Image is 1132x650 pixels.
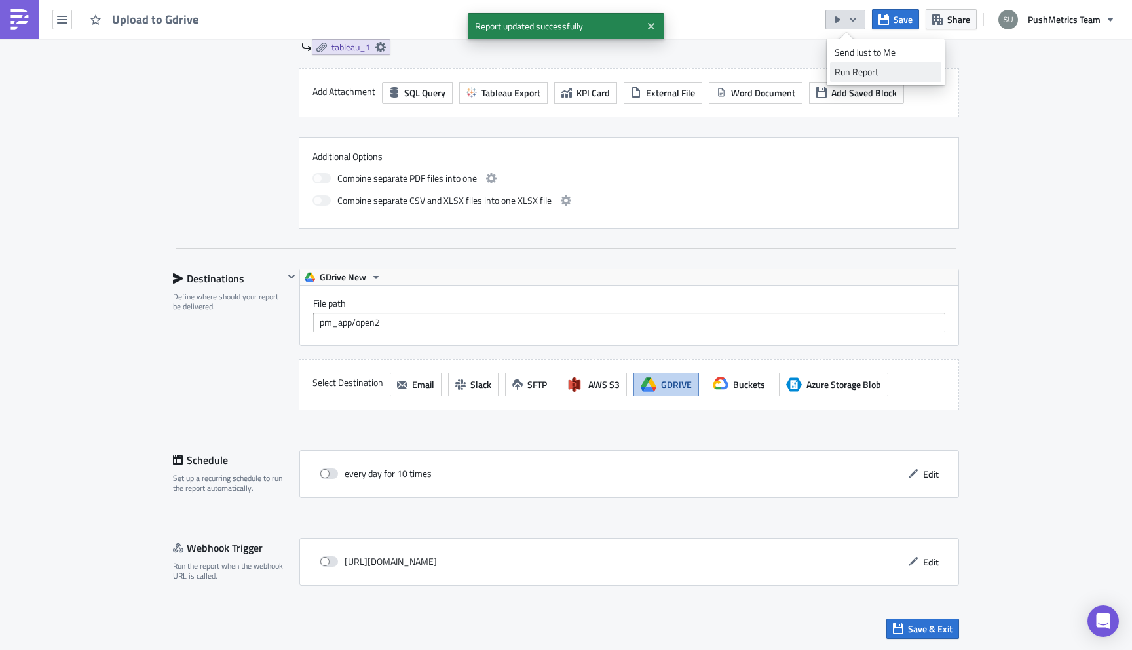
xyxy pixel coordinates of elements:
[588,377,620,391] span: AWS S3
[731,86,795,100] span: Word Document
[809,82,904,104] button: Add Saved Block
[997,9,1019,31] img: Avatar
[337,170,477,186] span: Combine separate PDF files into one
[173,538,299,558] div: Webhook Trigger
[923,555,939,569] span: Edit
[1028,12,1101,26] span: PushMetrics Team
[173,473,291,493] div: Set up a recurring schedule to run the report automatically.
[901,464,945,484] button: Edit
[661,377,692,391] span: GDRIVE
[312,373,383,392] label: Select Destination
[908,622,953,636] span: Save & Exit
[923,467,939,481] span: Edit
[390,373,442,396] button: Email
[173,561,291,581] div: Run the report when the webhook URL is called.
[806,377,881,391] span: Azure Storage Blob
[576,86,610,100] span: KPI Card
[481,86,540,100] span: Tableau Export
[173,292,284,312] div: Define where should your report be delivered.
[404,86,445,100] span: SQL Query
[470,377,491,391] span: Slack
[990,5,1122,34] button: PushMetrics Team
[835,66,937,79] div: Run Report
[947,12,970,26] span: Share
[901,552,945,572] button: Edit
[505,373,554,396] button: SFTP
[1087,605,1119,637] div: Open Intercom Messenger
[894,12,913,26] span: Save
[835,46,937,59] div: Send Just to Me
[320,269,366,285] span: GDrive New
[468,13,641,39] span: Report updated successfully
[733,377,765,391] span: Buckets
[173,269,284,288] div: Destinations
[554,82,617,104] button: KPI Card
[337,193,552,208] span: Combine separate CSV and XLSX files into one XLSX file
[886,619,959,639] button: Save & Exit
[872,9,919,29] button: Save
[527,377,547,391] span: SFTP
[312,39,390,55] a: tableau_1
[646,86,695,100] span: External File
[173,450,299,470] div: Schedule
[300,269,386,285] button: GDrive New
[786,377,802,392] span: Azure Storage Blob
[448,373,499,396] button: Slack
[779,373,888,396] button: Azure Storage BlobAzure Storage Blob
[926,9,977,29] button: Share
[706,373,772,396] button: Buckets
[313,297,945,309] label: File path
[633,373,699,396] button: GDRIVE
[284,269,299,284] button: Hide content
[112,12,200,27] span: Upload to Gdrive
[459,82,548,104] button: Tableau Export
[320,552,437,571] div: [URL][DOMAIN_NAME]
[9,9,30,30] img: PushMetrics
[561,373,627,396] button: AWS S3
[709,82,802,104] button: Word Document
[412,377,434,391] span: Email
[382,82,453,104] button: SQL Query
[831,86,897,100] span: Add Saved Block
[641,16,661,36] button: Close
[331,41,371,53] span: tableau_1
[320,464,432,484] div: every day for 10 times
[312,82,375,102] label: Add Attachment
[624,82,702,104] button: External File
[312,151,945,162] label: Additional Options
